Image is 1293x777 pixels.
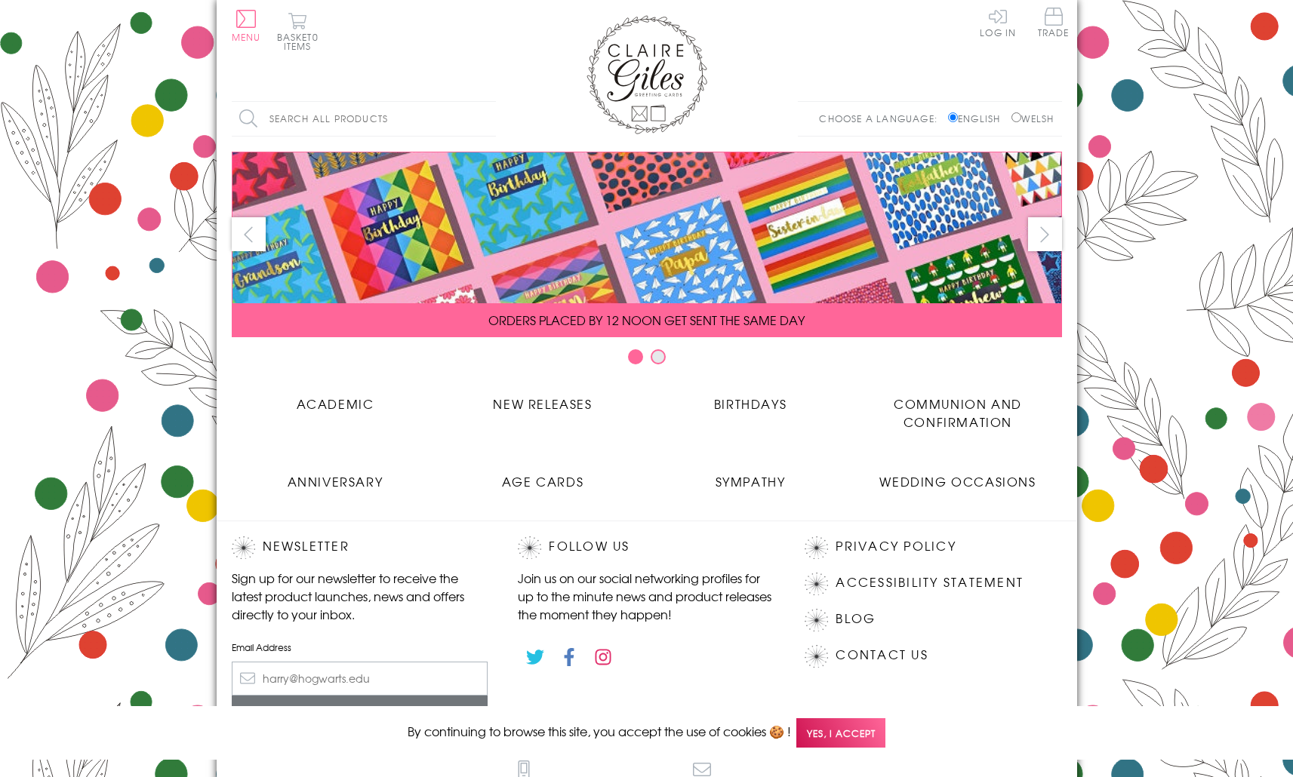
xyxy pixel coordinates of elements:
a: Age Cards [439,461,647,490]
span: Menu [232,30,261,44]
p: Sign up for our newsletter to receive the latest product launches, news and offers directly to yo... [232,569,488,623]
span: Academic [297,395,374,413]
h2: Follow Us [518,536,774,559]
a: New Releases [439,383,647,413]
a: Blog [836,609,876,629]
span: Yes, I accept [796,718,885,748]
a: Privacy Policy [836,536,956,557]
a: Contact Us [836,645,928,665]
button: Carousel Page 1 (Current Slide) [628,349,643,364]
span: Age Cards [502,472,583,490]
a: Anniversary [232,461,439,490]
span: New Releases [493,395,592,413]
a: Birthdays [647,383,854,413]
a: Academic [232,383,439,413]
span: Anniversary [288,472,383,490]
input: Search all products [232,102,496,136]
a: Log In [980,8,1016,37]
span: Trade [1038,8,1070,37]
img: Claire Giles Greetings Cards [586,15,707,134]
p: Join us on our social networking profiles for up to the minute news and product releases the mome... [518,569,774,623]
a: Wedding Occasions [854,461,1062,490]
input: Search [481,102,496,136]
button: prev [232,217,266,251]
p: Choose a language: [819,112,945,125]
button: Carousel Page 2 [651,349,666,364]
div: Carousel Pagination [232,349,1062,372]
span: Communion and Confirmation [894,395,1022,431]
label: English [948,112,1008,125]
a: Sympathy [647,461,854,490]
a: Trade [1038,8,1070,40]
span: Wedding Occasions [879,472,1036,490]
a: Communion and Confirmation [854,383,1062,431]
input: Welsh [1011,112,1021,122]
label: Welsh [1011,112,1054,125]
input: English [948,112,958,122]
button: Basket0 items [277,12,319,51]
span: ORDERS PLACED BY 12 NOON GET SENT THE SAME DAY [488,311,805,329]
button: next [1028,217,1062,251]
span: Birthdays [714,395,787,413]
h2: Newsletter [232,536,488,559]
a: Accessibility Statement [836,573,1024,593]
span: 0 items [284,30,319,53]
label: Email Address [232,640,488,654]
input: harry@hogwarts.edu [232,662,488,696]
button: Menu [232,10,261,41]
input: Subscribe [232,696,488,729]
span: Sympathy [716,472,786,490]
